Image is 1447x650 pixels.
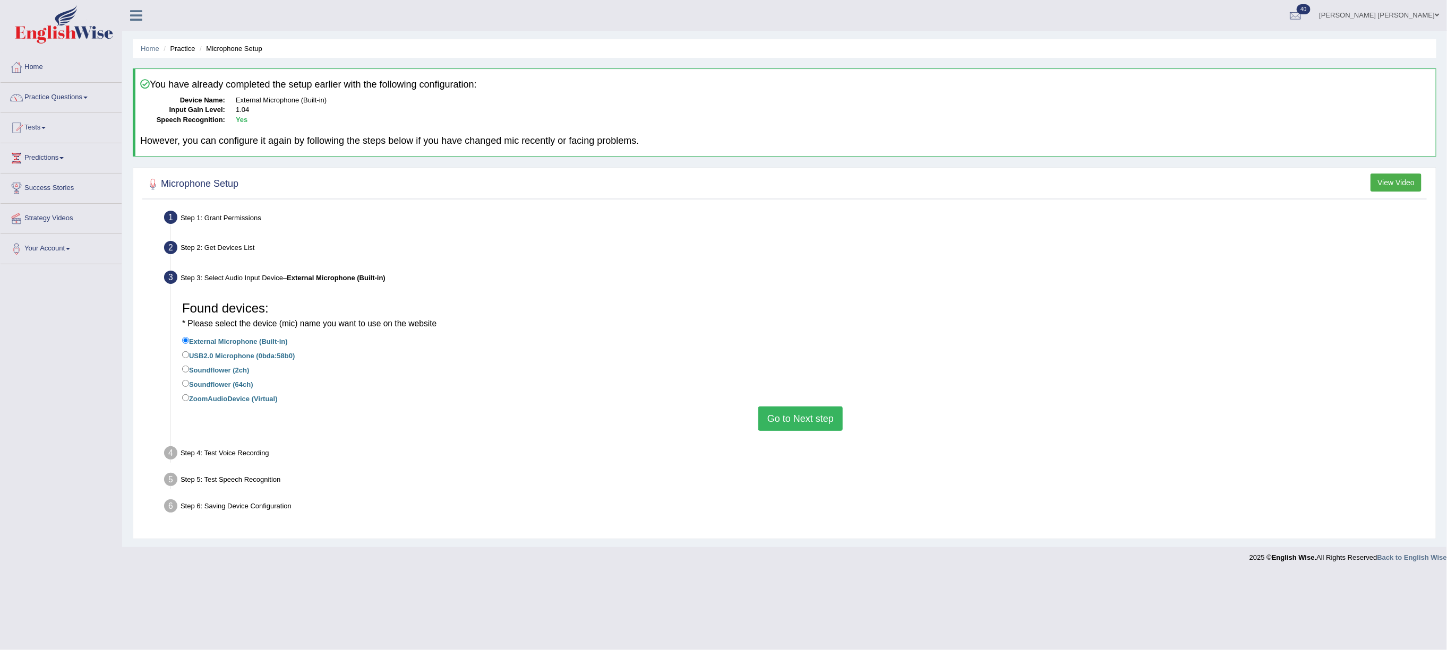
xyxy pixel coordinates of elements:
[236,116,247,124] b: Yes
[236,105,1431,115] dd: 1.04
[758,406,843,431] button: Go to Next step
[182,392,278,404] label: ZoomAudioDevice (Virtual)
[159,470,1431,493] div: Step 5: Test Speech Recognition
[140,79,1431,90] h4: You have already completed the setup earlier with the following configuration:
[182,394,189,401] input: ZoomAudioDevice (Virtual)
[1,143,122,170] a: Predictions
[145,176,238,192] h2: Microphone Setup
[159,267,1431,291] div: Step 3: Select Audio Input Device
[182,378,253,389] label: Soundflower (64ch)
[159,496,1431,519] div: Step 6: Saving Device Configuration
[159,443,1431,466] div: Step 4: Test Voice Recording
[140,105,225,115] dt: Input Gain Level:
[1272,553,1316,561] strong: English Wise.
[287,274,386,282] b: External Microphone (Built-in)
[1,83,122,109] a: Practice Questions
[182,335,288,346] label: External Microphone (Built-in)
[1,204,122,230] a: Strategy Videos
[182,337,189,344] input: External Microphone (Built-in)
[1,53,122,79] a: Home
[159,238,1431,261] div: Step 2: Get Devices List
[140,115,225,125] dt: Speech Recognition:
[283,274,386,282] span: –
[140,96,225,106] dt: Device Name:
[182,380,189,387] input: Soundflower (64ch)
[141,45,159,53] a: Home
[182,301,1419,330] h3: Found devices:
[1,234,122,261] a: Your Account
[140,136,1431,146] h4: However, you can configure it again by following the steps below if you have changed mic recently...
[1,113,122,140] a: Tests
[159,207,1431,231] div: Step 1: Grant Permissions
[1,174,122,200] a: Success Stories
[182,363,249,375] label: Soundflower (2ch)
[236,96,1431,106] dd: External Microphone (Built-in)
[1297,4,1310,14] span: 40
[1377,553,1447,561] a: Back to English Wise
[182,319,436,328] small: * Please select the device (mic) name you want to use on the website
[182,366,189,372] input: Soundflower (2ch)
[182,349,295,361] label: USB2.0 Microphone (0bda:58b0)
[182,351,189,358] input: USB2.0 Microphone (0bda:58b0)
[161,44,195,54] li: Practice
[1371,174,1422,192] button: View Video
[197,44,262,54] li: Microphone Setup
[1249,547,1447,562] div: 2025 © All Rights Reserved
